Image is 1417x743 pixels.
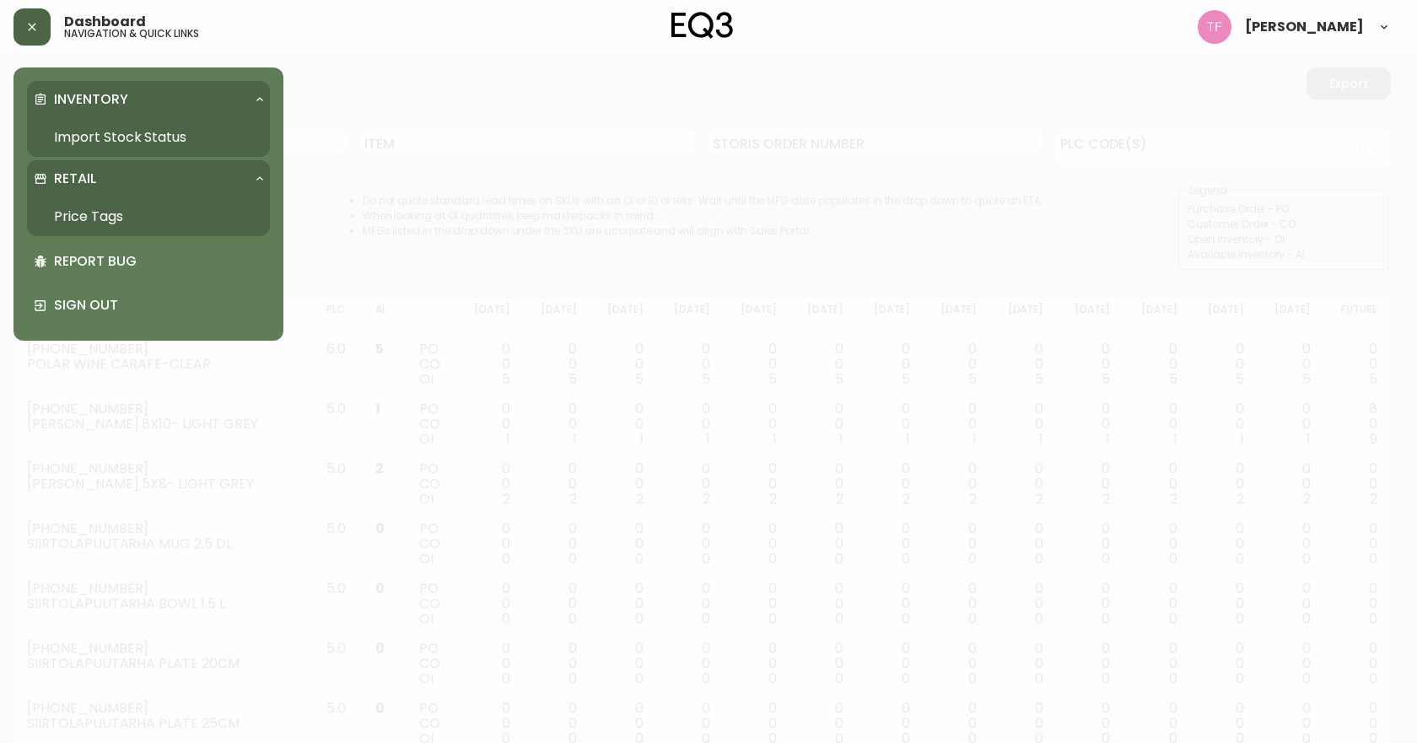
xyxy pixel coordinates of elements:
h5: navigation & quick links [64,29,199,39]
a: Import Stock Status [27,118,270,157]
div: Inventory [27,81,270,118]
p: Sign Out [54,296,263,315]
p: Retail [54,170,96,188]
img: logo [671,12,734,39]
span: Dashboard [64,15,146,29]
span: [PERSON_NAME] [1245,20,1364,34]
img: 509424b058aae2bad57fee408324c33f [1198,10,1231,44]
p: Inventory [54,90,128,109]
div: Retail [27,160,270,197]
div: Sign Out [27,283,270,327]
a: Price Tags [27,197,270,236]
div: Report Bug [27,240,270,283]
p: Report Bug [54,252,263,271]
